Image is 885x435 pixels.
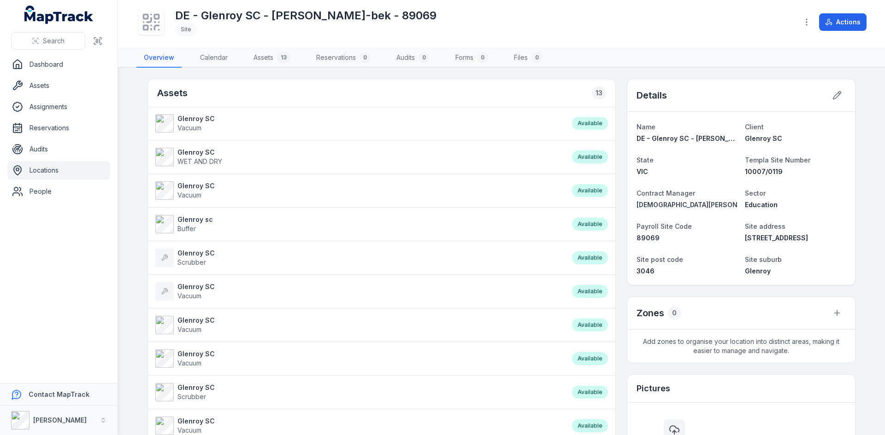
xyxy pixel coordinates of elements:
[177,215,213,224] strong: Glenroy sc
[637,267,655,275] span: 3046
[637,307,664,319] h2: Zones
[572,352,608,365] div: Available
[572,419,608,432] div: Available
[572,319,608,331] div: Available
[177,258,206,266] span: Scrubber
[177,249,215,258] strong: Glenroy SC
[177,148,222,157] strong: Glenroy SC
[177,225,196,232] span: Buffer
[177,426,201,434] span: Vacuum
[745,234,808,242] span: [STREET_ADDRESS]
[507,48,550,68] a: Files0
[7,140,110,158] a: Audits
[572,117,608,130] div: Available
[309,48,378,68] a: Reservations0
[155,383,563,401] a: Glenroy SCScrubber
[7,76,110,95] a: Assets
[193,48,235,68] a: Calendar
[177,124,201,132] span: Vacuum
[745,156,810,164] span: Templa Site Number
[572,251,608,264] div: Available
[572,218,608,231] div: Available
[637,168,648,175] span: VIC
[33,416,87,424] strong: [PERSON_NAME]
[177,292,201,300] span: Vacuum
[360,52,371,63] div: 0
[155,249,563,267] a: Glenroy SCScrubber
[7,119,110,137] a: Reservations
[155,148,563,166] a: Glenroy SCWET AND DRY
[177,316,215,325] strong: Glenroy SC
[572,285,608,298] div: Available
[175,8,437,23] h1: DE - Glenroy SC - [PERSON_NAME]-bek - 89069
[637,200,737,209] a: [DEMOGRAPHIC_DATA][PERSON_NAME]
[7,98,110,116] a: Assignments
[177,393,206,400] span: Scrubber
[572,184,608,197] div: Available
[155,417,563,435] a: Glenroy SCVacuum
[745,201,778,209] span: Education
[627,330,855,363] span: Add zones to organise your location into distinct areas, making it easier to manage and navigate.
[637,189,695,197] span: Contract Manager
[668,307,681,319] div: 0
[177,359,201,367] span: Vacuum
[637,234,660,242] span: 89069
[155,215,563,233] a: Glenroy scBuffer
[419,52,430,63] div: 0
[177,383,215,392] strong: Glenroy SC
[7,55,110,74] a: Dashboard
[246,48,298,68] a: Assets13
[43,36,65,46] span: Search
[592,87,606,99] div: 13
[637,123,655,131] span: Name
[745,168,783,175] span: 10007/0119
[637,382,670,395] h3: Pictures
[572,151,608,163] div: Available
[177,282,215,291] strong: Glenroy SC
[29,390,89,398] strong: Contact MapTrack
[155,181,563,200] a: Glenroy SCVacuum
[745,222,785,230] span: Site address
[7,161,110,180] a: Locations
[389,48,437,68] a: Audits0
[155,349,563,368] a: Glenroy SCVacuum
[136,48,182,68] a: Overview
[277,52,290,63] div: 13
[637,255,683,263] span: Site post code
[177,349,215,359] strong: Glenroy SC
[155,282,563,301] a: Glenroy SCVacuum
[819,13,867,31] button: Actions
[177,181,215,191] strong: Glenroy SC
[637,134,795,142] span: DE - Glenroy SC - [PERSON_NAME]-bek - 89069
[745,123,764,131] span: Client
[745,267,771,275] span: Glenroy
[745,189,766,197] span: Sector
[155,114,563,133] a: Glenroy SCVacuum
[637,156,654,164] span: State
[177,417,215,426] strong: Glenroy SC
[572,386,608,399] div: Available
[175,23,197,36] div: Site
[177,191,201,199] span: Vacuum
[155,316,563,334] a: Glenroy SCVacuum
[531,52,543,63] div: 0
[745,255,782,263] span: Site suburb
[11,32,85,50] button: Search
[637,222,692,230] span: Payroll Site Code
[177,157,222,165] span: WET AND DRY
[637,89,667,102] h2: Details
[7,182,110,201] a: People
[745,134,782,142] span: Glenroy SC
[24,6,94,24] a: MapTrack
[177,325,201,333] span: Vacuum
[177,114,215,123] strong: Glenroy SC
[157,87,188,99] h2: Assets
[448,48,496,68] a: Forms0
[477,52,488,63] div: 0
